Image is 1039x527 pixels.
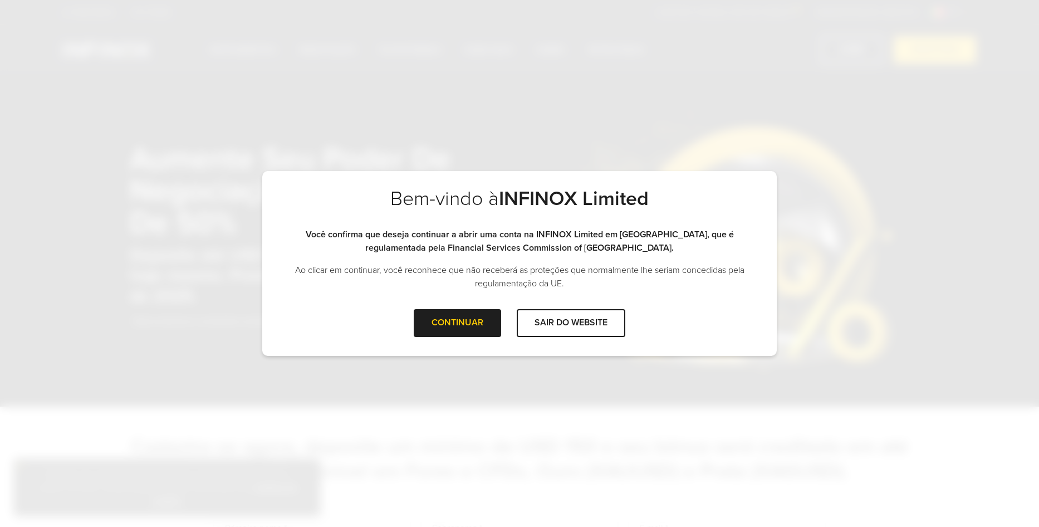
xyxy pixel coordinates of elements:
strong: Você confirma que deseja continuar a abrir uma conta na INFINOX Limited em [GEOGRAPHIC_DATA], que... [306,229,734,253]
p: Ao clicar em continuar, você reconhece que não receberá as proteções que normalmente lhe seriam c... [285,263,754,290]
h2: Bem-vindo à [285,187,754,228]
strong: INFINOX Limited [499,187,649,211]
div: SAIR DO WEBSITE [517,309,625,336]
div: CONTINUAR [414,309,501,336]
